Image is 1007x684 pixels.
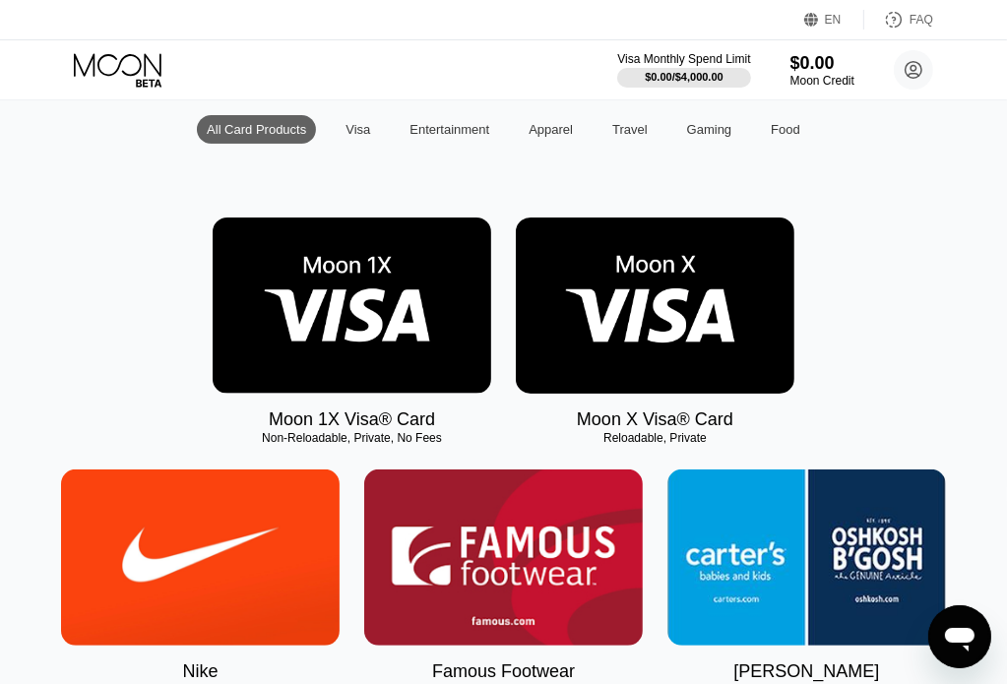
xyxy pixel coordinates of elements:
div: EN [825,13,842,27]
div: $0.00Moon Credit [790,53,854,88]
div: Apparel [519,115,583,144]
div: Moon 1X Visa® Card [269,409,435,430]
div: FAQ [910,13,933,27]
div: Travel [612,122,648,137]
div: Gaming [677,115,742,144]
div: Visa Monthly Spend Limit [617,52,750,66]
div: Food [761,115,810,144]
div: $0.00 [790,53,854,74]
iframe: Button to launch messaging window [928,605,991,668]
div: Nike [182,661,218,682]
div: Reloadable, Private [516,431,794,445]
div: Visa [346,122,370,137]
div: All Card Products [197,115,316,144]
div: Famous Footwear [432,661,575,682]
div: Visa Monthly Spend Limit$0.00/$4,000.00 [617,52,750,88]
div: Entertainment [400,115,499,144]
div: Gaming [687,122,732,137]
div: Food [771,122,800,137]
div: FAQ [864,10,933,30]
div: Entertainment [409,122,489,137]
div: EN [804,10,864,30]
div: Apparel [529,122,573,137]
div: [PERSON_NAME] [733,661,879,682]
div: Travel [602,115,658,144]
div: Non-Reloadable, Private, No Fees [213,431,491,445]
div: Visa [336,115,380,144]
div: All Card Products [207,122,306,137]
div: Moon Credit [790,74,854,88]
div: Moon X Visa® Card [577,409,733,430]
div: $0.00 / $4,000.00 [645,71,724,83]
